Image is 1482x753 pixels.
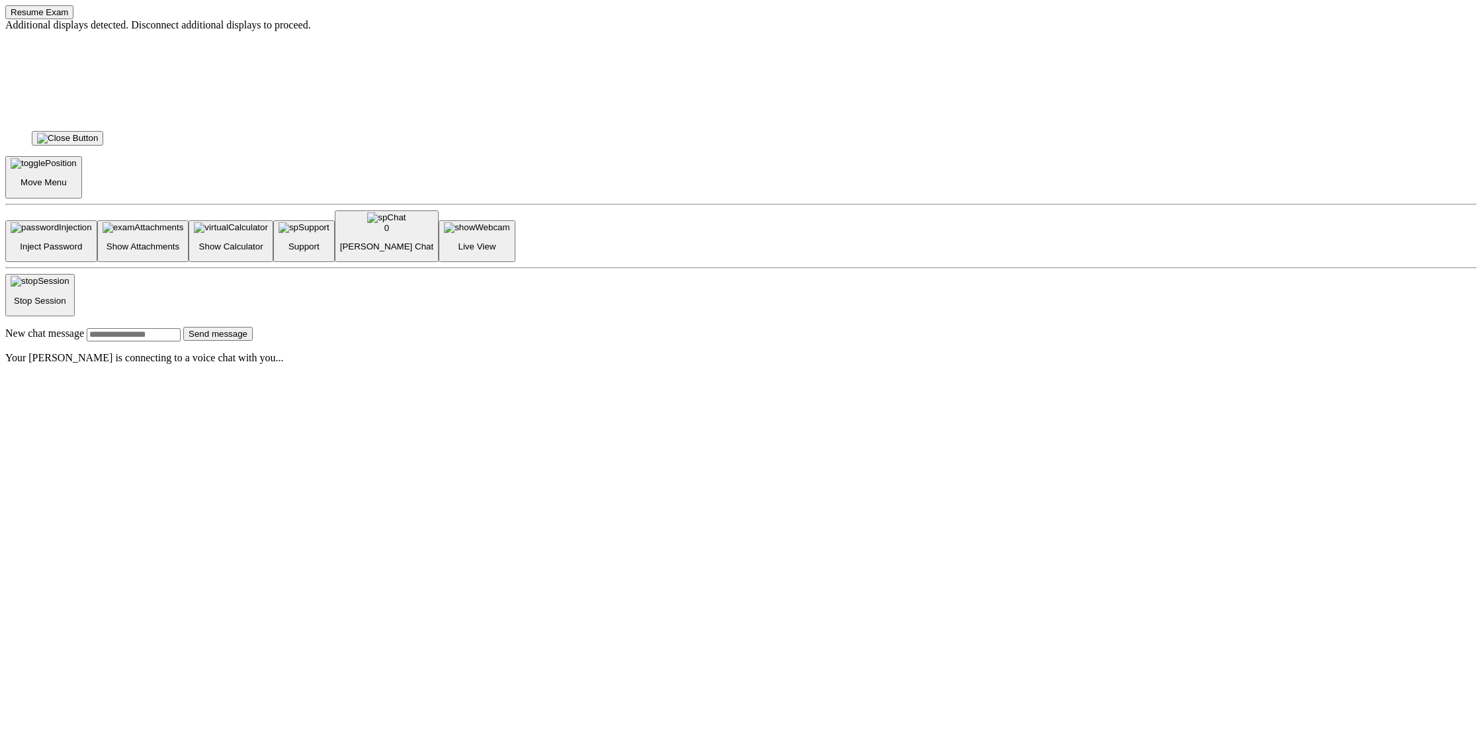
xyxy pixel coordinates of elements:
button: Move Menu [5,156,82,199]
button: Send message [183,327,253,341]
img: passwordInjection [11,222,92,233]
p: [PERSON_NAME] Chat [340,242,433,251]
img: Close Button [37,133,98,144]
img: spChat [367,212,406,223]
img: examAttachments [103,222,184,233]
p: Stop Session [11,296,69,306]
img: stopSession [11,276,69,287]
p: Support [279,242,329,251]
span: Additional displays detected. Disconnect additional displays to proceed. [5,19,311,30]
button: Show Calculator [189,220,273,263]
p: Show Attachments [103,242,184,251]
button: Live View [439,220,515,263]
button: Inject Password [5,220,97,263]
p: Live View [444,242,509,251]
img: virtualCalculator [194,222,268,233]
img: spSupport [279,222,329,233]
div: 0 [340,223,433,233]
img: togglePosition [11,158,77,169]
button: Stop Session [5,274,75,316]
img: showWebcam [444,222,509,233]
p: Show Calculator [194,242,268,251]
p: Inject Password [11,242,92,251]
label: New chat message [5,328,84,339]
p: Move Menu [11,177,77,187]
button: Support [273,220,335,263]
button: spChat0[PERSON_NAME] Chat [335,210,439,263]
button: Show Attachments [97,220,189,263]
span: Send message [189,329,247,339]
button: Resume Exam [5,5,73,19]
p: Your [PERSON_NAME] is connecting to a voice chat with you... [5,352,1477,364]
